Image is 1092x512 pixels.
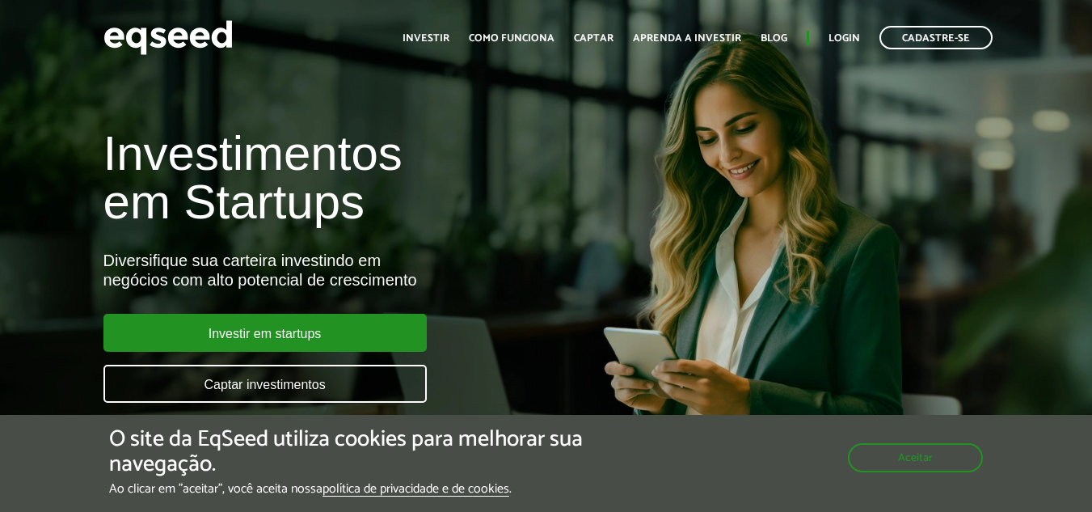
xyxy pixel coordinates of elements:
a: Captar [574,33,613,44]
h5: O site da EqSeed utiliza cookies para melhorar sua navegação. [109,427,633,477]
h1: Investimentos em Startups [103,129,626,226]
a: Investir [403,33,449,44]
a: Aprenda a investir [633,33,741,44]
button: Aceitar [848,443,983,472]
a: Cadastre-se [879,26,993,49]
a: Blog [761,33,787,44]
a: política de privacidade e de cookies [323,483,509,497]
a: Login [828,33,860,44]
a: Como funciona [469,33,554,44]
a: Investir em startups [103,314,427,352]
img: EqSeed [103,16,233,59]
p: Ao clicar em "aceitar", você aceita nossa . [109,481,633,497]
a: Captar investimentos [103,365,427,403]
div: Diversifique sua carteira investindo em negócios com alto potencial de crescimento [103,251,626,290]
